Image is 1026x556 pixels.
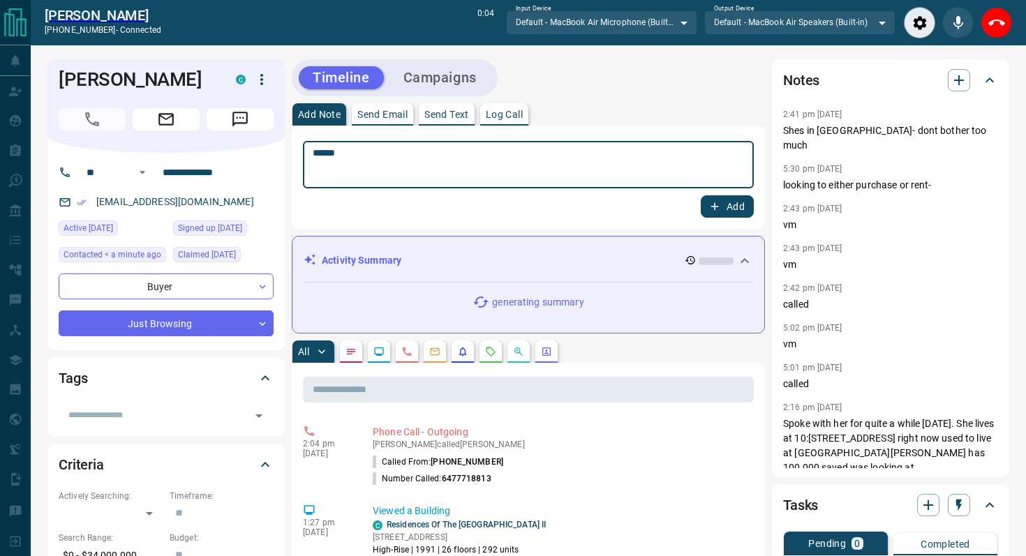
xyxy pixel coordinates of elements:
div: condos.ca [373,520,382,530]
p: Search Range: [59,532,163,544]
p: [PHONE_NUMBER] - [45,24,161,36]
p: [DATE] [303,527,352,537]
a: [EMAIL_ADDRESS][DOMAIN_NAME] [96,196,254,207]
button: Campaigns [389,66,491,89]
p: Called From: [373,456,503,468]
h2: Notes [783,69,819,91]
h1: [PERSON_NAME] [59,68,215,91]
span: Claimed [DATE] [178,248,236,262]
span: Active [DATE] [64,221,113,235]
span: connected [120,25,161,35]
p: vm [783,337,998,352]
span: Email [133,108,200,130]
p: Actively Searching: [59,490,163,502]
div: Audio Settings [904,7,935,38]
p: Budget: [170,532,274,544]
svg: Notes [345,346,357,357]
p: 5:01 pm [DATE] [783,363,842,373]
p: Number Called: [373,472,491,485]
h2: Criteria [59,453,104,476]
div: End Call [981,7,1012,38]
svg: Agent Actions [541,346,552,357]
div: Sun Sep 14 2025 [59,220,166,240]
p: Phone Call - Outgoing [373,425,748,439]
p: 2:42 pm [DATE] [783,283,842,293]
a: [PERSON_NAME] [45,7,161,24]
svg: Emails [429,346,440,357]
div: Default - MacBook Air Speakers (Built-in) [704,10,895,34]
p: [DATE] [303,449,352,458]
svg: Opportunities [513,346,524,357]
h2: Tasks [783,494,818,516]
p: 0 [854,539,860,548]
span: Message [207,108,274,130]
p: called [783,377,998,391]
div: Sun Jun 07 2020 [173,220,274,240]
p: Send Email [357,110,408,119]
p: Activity Summary [322,253,401,268]
button: Add [701,195,754,218]
svg: Email Verified [77,197,87,207]
div: Criteria [59,448,274,481]
p: 5:02 pm [DATE] [783,323,842,333]
p: Completed [921,539,970,549]
p: Shes in [GEOGRAPHIC_DATA]- dont bother too much [783,123,998,153]
p: [PERSON_NAME] called [PERSON_NAME] [373,439,748,449]
span: Signed up [DATE] [178,221,242,235]
p: 2:41 pm [DATE] [783,110,842,119]
div: Activity Summary [304,248,753,273]
svg: Lead Browsing Activity [373,346,385,357]
p: Pending [808,539,846,548]
p: Send Text [424,110,469,119]
svg: Listing Alerts [457,346,468,357]
p: 5:30 pm [DATE] [783,164,842,174]
a: Residences Of The [GEOGRAPHIC_DATA] II [387,520,546,529]
p: High-Rise | 1991 | 26 floors | 292 units [373,543,546,556]
div: Buyer [59,273,274,299]
p: 0:04 [477,7,494,38]
button: Open [134,164,151,181]
div: Notes [783,63,998,97]
p: 2:16 pm [DATE] [783,403,842,412]
span: [PHONE_NUMBER] [431,457,503,467]
h2: Tags [59,367,87,389]
p: 2:43 pm [DATE] [783,204,842,213]
div: Tue Sep 16 2025 [59,247,166,266]
div: Tue Jun 09 2020 [173,247,274,266]
div: Mute [942,7,974,38]
span: 6477718813 [442,474,491,483]
div: Tasks [783,488,998,522]
p: vm [783,218,998,232]
p: generating summary [492,295,583,310]
p: 2:43 pm [DATE] [783,243,842,253]
p: 2:04 pm [303,439,352,449]
div: Tags [59,361,274,395]
p: called [783,297,998,312]
span: Contacted < a minute ago [64,248,161,262]
svg: Calls [401,346,412,357]
label: Input Device [516,4,551,13]
span: Call [59,108,126,130]
div: Default - MacBook Air Microphone (Built-in) [506,10,697,34]
button: Timeline [299,66,384,89]
label: Output Device [714,4,754,13]
p: looking to either purchase or rent- [783,178,998,193]
div: condos.ca [236,75,246,84]
svg: Requests [485,346,496,357]
button: Open [249,406,269,426]
div: Just Browsing [59,310,274,336]
p: vm [783,257,998,272]
p: 1:27 pm [303,518,352,527]
p: [STREET_ADDRESS] [373,531,546,543]
p: Viewed a Building [373,504,748,518]
p: Timeframe: [170,490,274,502]
p: All [298,347,309,356]
p: Add Note [298,110,341,119]
p: Log Call [486,110,523,119]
